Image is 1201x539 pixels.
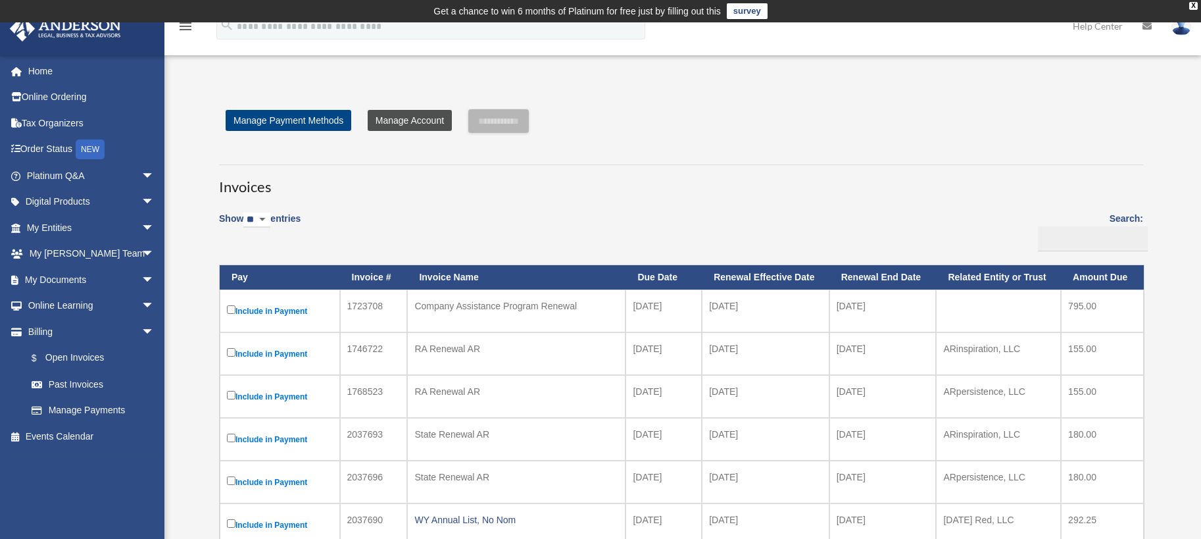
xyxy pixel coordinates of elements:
[227,474,333,490] label: Include in Payment
[18,398,168,424] a: Manage Payments
[936,265,1061,290] th: Related Entity or Trust: activate to sort column ascending
[340,332,408,375] td: 1746722
[219,165,1143,197] h3: Invoices
[76,140,105,159] div: NEW
[936,461,1061,503] td: ARpersistence, LLC
[702,332,829,375] td: [DATE]
[407,265,625,290] th: Invoice Name: activate to sort column ascending
[702,375,829,418] td: [DATE]
[1061,461,1144,503] td: 180.00
[625,375,702,418] td: [DATE]
[39,350,45,367] span: $
[243,213,270,228] select: Showentries
[227,517,333,533] label: Include in Payment
[9,215,174,241] a: My Entitiesarrow_drop_down
[227,391,235,399] input: Include in Payment
[220,18,234,32] i: search
[6,16,125,41] img: Anderson Advisors Platinum Portal
[1061,290,1144,332] td: 795.00
[141,267,168,294] span: arrow_drop_down
[9,319,168,345] a: Billingarrow_drop_down
[936,375,1061,418] td: ARpersistence, LLC
[141,241,168,268] span: arrow_drop_down
[414,382,618,401] div: RA Renewal AR
[414,340,618,358] div: RA Renewal AR
[625,290,702,332] td: [DATE]
[1061,332,1144,375] td: 155.00
[9,163,174,189] a: Platinum Q&Aarrow_drop_down
[625,332,702,375] td: [DATE]
[220,265,340,290] th: Pay: activate to sort column descending
[227,348,235,357] input: Include in Payment
[340,290,408,332] td: 1723708
[141,189,168,216] span: arrow_drop_down
[227,303,333,319] label: Include in Payment
[1033,211,1143,251] label: Search:
[702,461,829,503] td: [DATE]
[625,461,702,503] td: [DATE]
[1061,375,1144,418] td: 155.00
[18,371,168,398] a: Past Invoices
[340,461,408,503] td: 2037696
[9,136,174,163] a: Order StatusNEW
[227,346,333,362] label: Include in Payment
[1061,265,1144,290] th: Amount Due: activate to sort column ascending
[141,163,168,190] span: arrow_drop_down
[9,84,174,111] a: Online Ordering
[829,461,937,503] td: [DATE]
[9,189,174,215] a: Digital Productsarrow_drop_down
[829,265,937,290] th: Renewal End Date: activate to sort column ascending
[9,293,174,319] a: Online Learningarrow_drop_down
[702,418,829,461] td: [DATE]
[227,434,235,442] input: Include in Payment
[227,431,333,448] label: Include in Payment
[227,476,235,485] input: Include in Payment
[414,511,618,529] div: WY Annual List, No Nom
[178,18,193,34] i: menu
[702,290,829,332] td: [DATE]
[936,332,1061,375] td: ARinspiration, LLC
[414,425,618,444] div: State Renewal AR
[829,418,937,461] td: [DATE]
[178,23,193,34] a: menu
[1061,418,1144,461] td: 180.00
[227,388,333,405] label: Include in Payment
[9,423,174,449] a: Events Calendar
[340,418,408,461] td: 2037693
[9,110,174,136] a: Tax Organizers
[368,110,452,131] a: Manage Account
[9,267,174,293] a: My Documentsarrow_drop_down
[227,305,235,314] input: Include in Payment
[829,332,937,375] td: [DATE]
[141,215,168,242] span: arrow_drop_down
[219,211,301,241] label: Show entries
[9,241,174,267] a: My [PERSON_NAME] Teamarrow_drop_down
[727,3,768,19] a: survey
[1171,16,1191,36] img: User Pic
[936,418,1061,461] td: ARinspiration, LLC
[340,265,408,290] th: Invoice #: activate to sort column ascending
[18,345,161,372] a: $Open Invoices
[625,418,702,461] td: [DATE]
[141,319,168,346] span: arrow_drop_down
[1189,2,1198,10] div: close
[414,468,618,486] div: State Renewal AR
[414,297,618,315] div: Company Assistance Program Renewal
[141,293,168,320] span: arrow_drop_down
[702,265,829,290] th: Renewal Effective Date: activate to sort column ascending
[829,290,937,332] td: [DATE]
[340,375,408,418] td: 1768523
[829,375,937,418] td: [DATE]
[227,519,235,528] input: Include in Payment
[1038,226,1148,251] input: Search:
[625,265,702,290] th: Due Date: activate to sort column ascending
[433,3,721,19] div: Get a chance to win 6 months of Platinum for free just by filling out this
[9,58,174,84] a: Home
[226,110,351,131] a: Manage Payment Methods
